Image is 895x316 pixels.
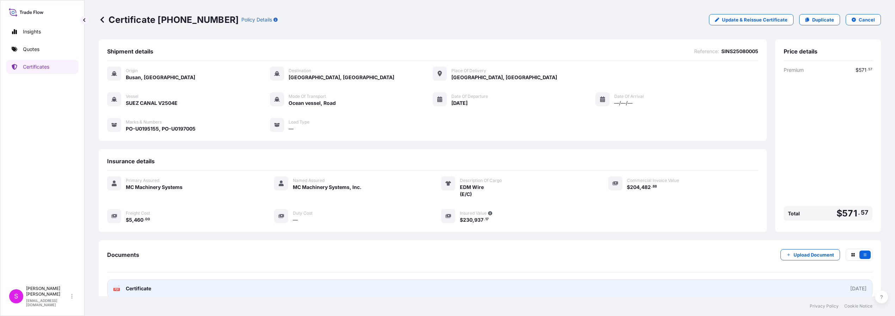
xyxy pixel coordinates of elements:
[451,74,557,81] span: [GEOGRAPHIC_DATA], [GEOGRAPHIC_DATA]
[868,68,872,71] span: 57
[14,293,18,300] span: S
[799,14,840,25] a: Duplicate
[451,100,468,107] span: [DATE]
[6,60,79,74] a: Certificates
[129,217,132,222] span: 5
[794,251,834,258] p: Upload Document
[107,251,139,258] span: Documents
[780,249,840,260] button: Upload Document
[473,217,474,222] span: ,
[293,210,313,216] span: Duty Cost
[856,68,859,72] span: $
[115,288,119,291] text: PDF
[23,63,49,70] p: Certificates
[867,68,868,71] span: .
[641,185,651,190] span: 482
[485,218,489,221] span: 17
[134,217,143,222] span: 460
[126,217,129,222] span: $
[460,217,463,222] span: $
[126,100,178,107] span: SUEZ CANAL V2504E
[484,218,485,221] span: .
[289,119,309,125] span: Load Type
[846,14,881,25] button: Cancel
[859,68,866,72] span: 571
[614,100,632,107] span: —/—/—
[6,42,79,56] a: Quotes
[627,185,630,190] span: $
[23,28,41,35] p: Insights
[23,46,39,53] p: Quotes
[709,14,794,25] a: Update & Reissue Certificate
[850,285,866,292] div: [DATE]
[126,210,150,216] span: Freight Cost
[107,158,155,165] span: Insurance details
[99,14,239,25] p: Certificate [PHONE_NUMBER]
[126,285,151,292] span: Certificate
[144,218,145,221] span: .
[126,119,162,125] span: Marks & Numbers
[842,209,857,218] span: 571
[293,216,298,223] span: —
[293,178,325,183] span: Named Assured
[26,286,70,297] p: [PERSON_NAME] [PERSON_NAME]
[812,16,834,23] p: Duplicate
[627,178,679,183] span: Commercial Invoice Value
[126,74,195,81] span: Busan, [GEOGRAPHIC_DATA]
[844,303,872,309] a: Cookie Notice
[126,184,183,191] span: MC Machinery Systems
[460,210,487,216] span: Insured Value
[451,68,486,74] span: Place of Delivery
[132,217,134,222] span: ,
[289,125,294,132] span: —
[721,48,758,55] span: SINS25080005
[293,184,362,191] span: MC Machinery Systems, Inc.
[26,298,70,307] p: [EMAIL_ADDRESS][DOMAIN_NAME]
[630,185,640,190] span: 204
[289,74,394,81] span: [GEOGRAPHIC_DATA], [GEOGRAPHIC_DATA]
[651,185,652,188] span: .
[107,48,153,55] span: Shipment details
[126,178,159,183] span: Primary Assured
[694,48,719,55] span: Reference :
[145,218,150,221] span: 00
[861,210,868,215] span: 57
[289,94,326,99] span: Mode of Transport
[107,279,872,298] a: PDFCertificate[DATE]
[463,217,473,222] span: 230
[126,68,138,74] span: Origin
[722,16,788,23] p: Update & Reissue Certificate
[784,48,817,55] span: Price details
[810,303,839,309] a: Privacy Policy
[289,68,311,74] span: Destination
[653,185,657,188] span: 88
[788,210,800,217] span: Total
[126,94,138,99] span: Vessel
[451,94,488,99] span: Date of Departure
[858,210,860,215] span: .
[6,25,79,39] a: Insights
[241,16,272,23] p: Policy Details
[474,217,483,222] span: 937
[289,100,336,107] span: Ocean vessel, Road
[126,125,196,132] span: PO-U0195155, PO-U0197005
[460,178,502,183] span: Description Of Cargo
[837,209,842,218] span: $
[460,184,485,198] span: EDM Wire (E/C)
[640,185,641,190] span: ,
[859,16,875,23] p: Cancel
[614,94,644,99] span: Date of Arrival
[784,67,804,74] span: Premium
